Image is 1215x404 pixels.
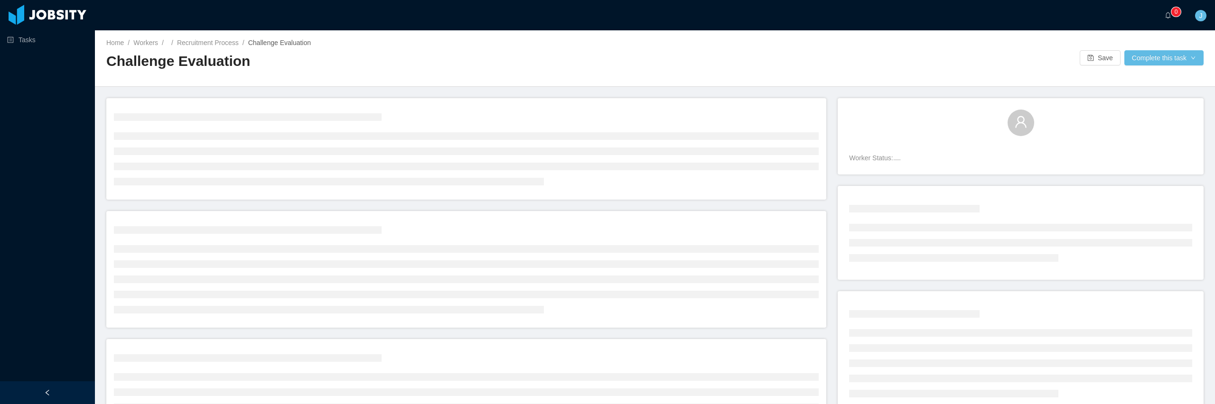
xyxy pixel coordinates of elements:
[128,39,130,46] span: /
[106,39,124,46] a: Home
[1171,7,1181,17] sup: 0
[1080,50,1121,65] button: icon: saveSave
[1199,10,1203,21] span: J
[171,39,173,46] span: /
[7,30,87,49] a: icon: profileTasks
[162,39,164,46] span: /
[1014,115,1028,129] i: icon: user
[1124,50,1204,65] button: Complete this taskicon: down
[1165,12,1171,18] i: icon: bell
[177,39,239,46] a: Recruitment Process
[133,39,158,46] a: Workers
[243,39,244,46] span: /
[849,154,893,162] span: Worker Status:
[106,52,655,71] h2: Challenge Evaluation
[248,39,311,46] span: Challenge Evaluation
